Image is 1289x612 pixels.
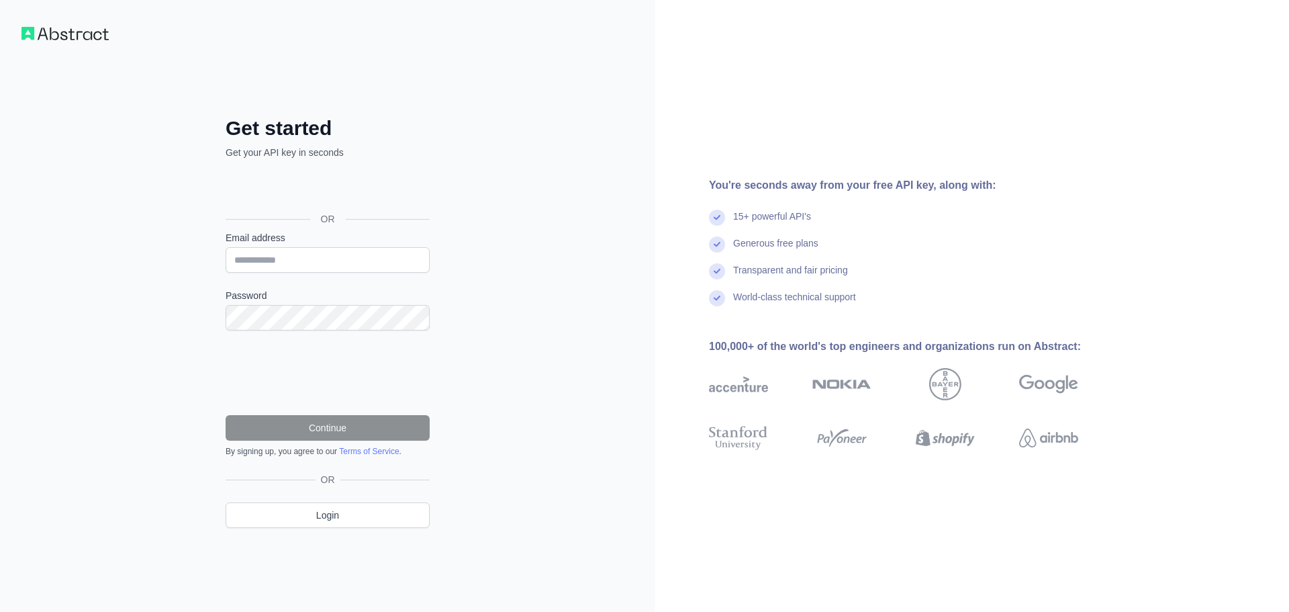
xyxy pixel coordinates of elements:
div: By signing up, you agree to our . [226,446,430,457]
h2: Get started [226,116,430,140]
iframe: Botón Iniciar sesión con Google [219,174,434,204]
img: check mark [709,210,725,226]
img: shopify [916,423,975,453]
span: OR [316,473,340,486]
img: check mark [709,290,725,306]
iframe: reCAPTCHA [226,347,430,399]
img: check mark [709,236,725,253]
label: Email address [226,231,430,245]
img: bayer [929,368,961,400]
div: World-class technical support [733,290,856,317]
img: Workflow [21,27,109,40]
button: Continue [226,415,430,441]
div: 15+ powerful API's [733,210,811,236]
img: check mark [709,263,725,279]
div: 100,000+ of the world's top engineers and organizations run on Abstract: [709,339,1121,355]
img: accenture [709,368,768,400]
img: airbnb [1019,423,1078,453]
img: nokia [812,368,871,400]
img: stanford university [709,423,768,453]
span: OR [310,212,346,226]
a: Terms of Service [339,447,399,456]
div: Generous free plans [733,236,818,263]
img: payoneer [812,423,871,453]
div: Transparent and fair pricing [733,263,848,290]
a: Login [226,502,430,528]
label: Password [226,289,430,302]
p: Get your API key in seconds [226,146,430,159]
img: google [1019,368,1078,400]
div: You're seconds away from your free API key, along with: [709,177,1121,193]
